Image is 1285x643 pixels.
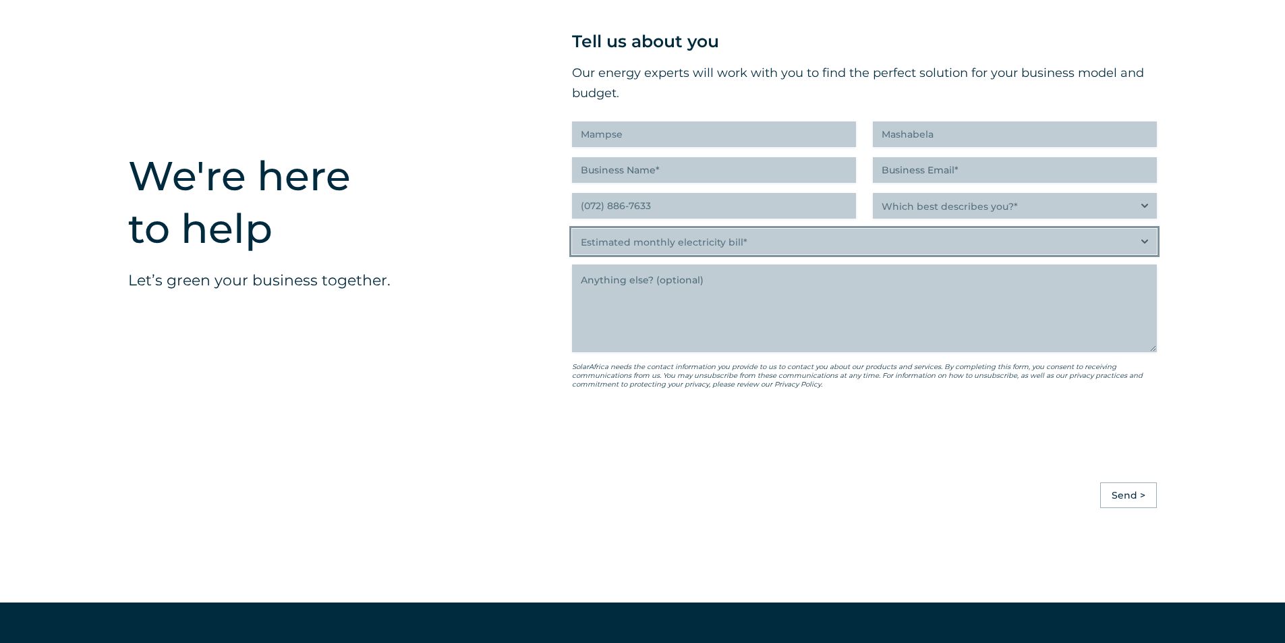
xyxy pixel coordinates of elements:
h2: We're here to help [128,150,358,255]
p: Tell us about you [572,28,1157,55]
p: Our energy experts will work with you to find the perfect solution for your business model and bu... [572,63,1157,103]
input: Send > [1100,482,1157,508]
input: Surname* [873,121,1157,147]
iframe: reCAPTCHA [572,407,777,459]
input: Phone Number* [572,193,856,219]
input: First Name* [572,121,856,147]
input: Business Name* [572,157,856,183]
p: SolarAfrica needs the contact information you provide to us to contact you about our products and... [572,362,1157,389]
input: Business Email* [873,157,1157,183]
p: Let’s green your business together. [128,269,391,292]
